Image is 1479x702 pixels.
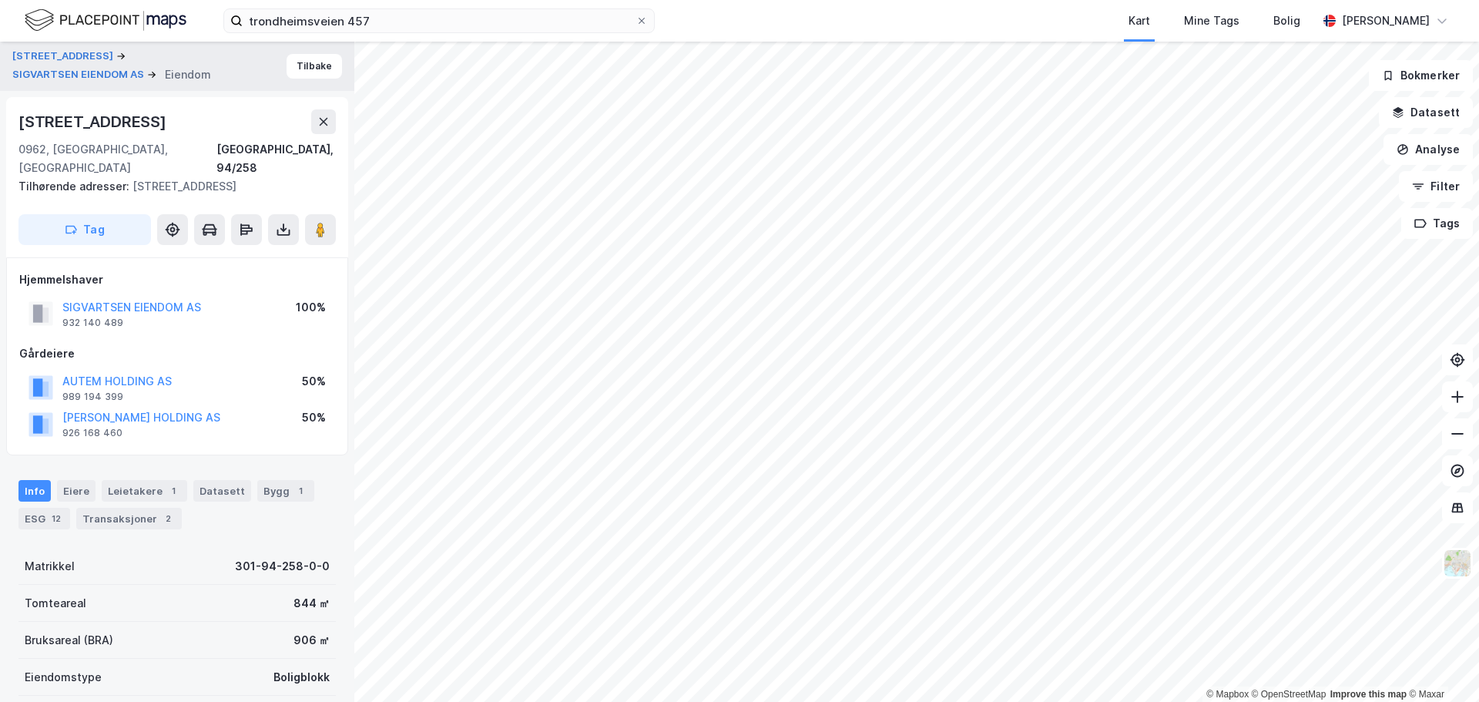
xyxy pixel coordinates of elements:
[1184,12,1239,30] div: Mine Tags
[62,427,122,439] div: 926 168 460
[18,214,151,245] button: Tag
[165,65,211,84] div: Eiendom
[49,511,64,526] div: 12
[25,631,113,650] div: Bruksareal (BRA)
[76,508,182,529] div: Transaksjoner
[302,372,326,391] div: 50%
[57,480,96,502] div: Eiere
[18,180,132,193] span: Tilhørende adresser:
[216,140,336,177] div: [GEOGRAPHIC_DATA], 94/258
[1273,12,1300,30] div: Bolig
[1369,60,1473,91] button: Bokmerker
[1399,171,1473,202] button: Filter
[235,557,330,576] div: 301-94-258-0-0
[25,7,186,34] img: logo.f888ab2527a4732fd821a326f86c7f29.svg
[1330,689,1407,700] a: Improve this map
[1443,549,1472,578] img: Z
[273,668,330,687] div: Boligblokk
[293,631,330,650] div: 906 ㎡
[302,408,326,427] div: 50%
[243,9,636,32] input: Søk på adresse, matrikkel, gårdeiere, leietakere eller personer
[257,480,314,502] div: Bygg
[18,177,324,196] div: [STREET_ADDRESS]
[1402,628,1479,702] iframe: Chat Widget
[18,480,51,502] div: Info
[18,508,70,529] div: ESG
[12,49,116,64] button: [STREET_ADDRESS]
[1379,97,1473,128] button: Datasett
[25,594,86,613] div: Tomteareal
[12,67,147,82] button: SIGVARTSEN EIENDOM AS
[102,480,187,502] div: Leietakere
[25,668,102,687] div: Eiendomstype
[19,344,335,363] div: Gårdeiere
[1252,689,1326,700] a: OpenStreetMap
[18,140,216,177] div: 0962, [GEOGRAPHIC_DATA], [GEOGRAPHIC_DATA]
[62,317,123,329] div: 932 140 489
[160,511,176,526] div: 2
[193,480,251,502] div: Datasett
[293,483,308,499] div: 1
[287,54,342,79] button: Tilbake
[1342,12,1430,30] div: [PERSON_NAME]
[1402,628,1479,702] div: Kontrollprogram for chat
[293,594,330,613] div: 844 ㎡
[1383,134,1473,165] button: Analyse
[296,298,326,317] div: 100%
[19,270,335,289] div: Hjemmelshaver
[1129,12,1150,30] div: Kart
[1206,689,1249,700] a: Mapbox
[18,109,169,134] div: [STREET_ADDRESS]
[62,391,123,403] div: 989 194 399
[166,483,181,499] div: 1
[1401,208,1473,239] button: Tags
[25,557,75,576] div: Matrikkel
